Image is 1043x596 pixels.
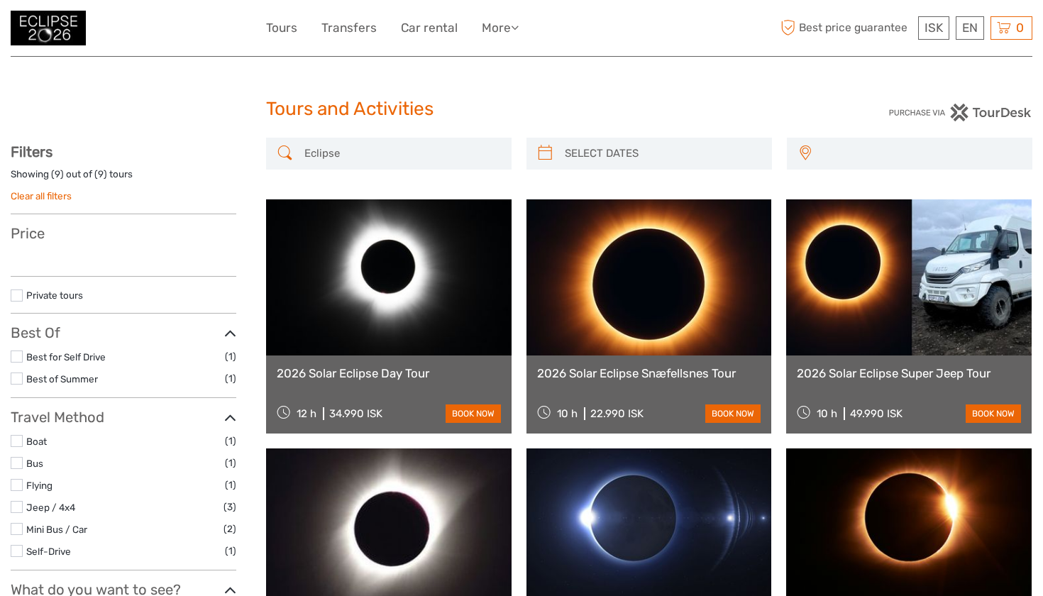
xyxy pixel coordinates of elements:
[266,18,297,38] a: Tours
[401,18,458,38] a: Car rental
[559,141,765,166] input: SELECT DATES
[321,18,377,38] a: Transfers
[26,502,75,513] a: Jeep / 4x4
[26,480,53,491] a: Flying
[11,143,53,160] strong: Filters
[26,458,43,469] a: Bus
[850,407,903,420] div: 49.990 ISK
[11,11,86,45] img: 3312-44506bfc-dc02-416d-ac4c-c65cb0cf8db4_logo_small.jpg
[225,348,236,365] span: (1)
[590,407,644,420] div: 22.990 ISK
[26,524,87,535] a: Mini Bus / Car
[956,16,984,40] div: EN
[11,324,236,341] h3: Best Of
[11,190,72,202] a: Clear all filters
[11,167,236,189] div: Showing ( ) out of ( ) tours
[26,351,106,363] a: Best for Self Drive
[329,407,382,420] div: 34.990 ISK
[925,21,943,35] span: ISK
[297,407,316,420] span: 12 h
[223,521,236,537] span: (2)
[446,404,501,423] a: book now
[26,436,47,447] a: Boat
[26,289,83,301] a: Private tours
[223,499,236,515] span: (3)
[966,404,1021,423] a: book now
[1014,21,1026,35] span: 0
[55,167,60,181] label: 9
[797,366,1021,380] a: 2026 Solar Eclipse Super Jeep Tour
[225,370,236,387] span: (1)
[817,407,837,420] span: 10 h
[26,373,98,385] a: Best of Summer
[557,407,578,420] span: 10 h
[705,404,761,423] a: book now
[98,167,104,181] label: 9
[26,546,71,557] a: Self-Drive
[537,366,761,380] a: 2026 Solar Eclipse Snæfellsnes Tour
[225,455,236,471] span: (1)
[777,16,915,40] span: Best price guarantee
[299,141,504,166] input: SEARCH
[266,98,777,121] h1: Tours and Activities
[11,409,236,426] h3: Travel Method
[225,477,236,493] span: (1)
[225,543,236,559] span: (1)
[11,225,236,242] h3: Price
[482,18,519,38] a: More
[225,433,236,449] span: (1)
[277,366,501,380] a: 2026 Solar Eclipse Day Tour
[888,104,1032,121] img: PurchaseViaTourDesk.png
